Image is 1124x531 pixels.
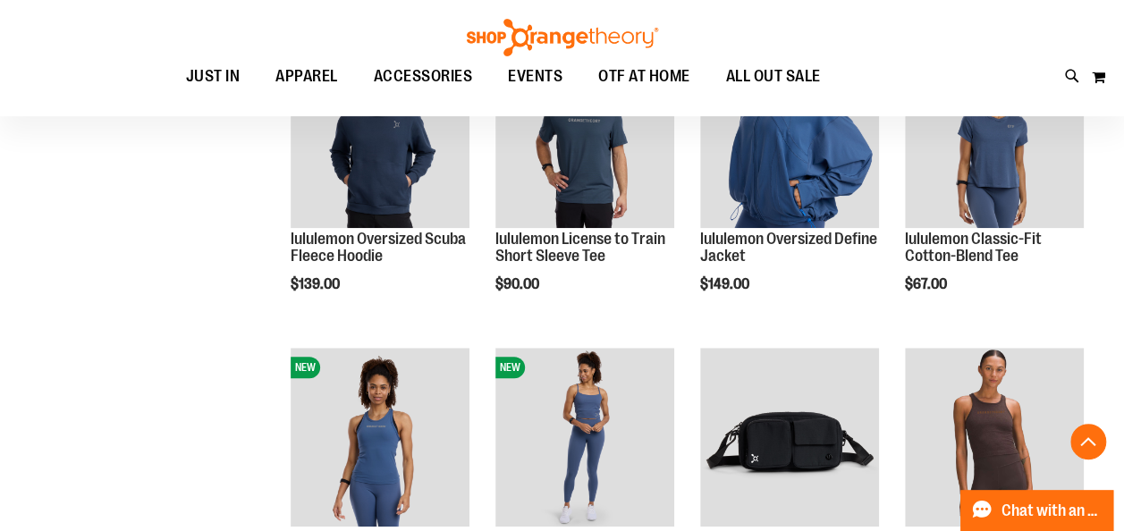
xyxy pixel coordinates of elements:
[291,230,466,265] a: lululemon Oversized Scuba Fleece Hoodie
[905,230,1042,265] a: lululemon Classic-Fit Cotton-Blend Tee
[508,56,562,97] span: EVENTS
[495,49,674,228] img: lululemon License to Train Short Sleeve Tee
[905,49,1084,231] a: lululemon Classic-Fit Cotton-Blend TeeNEW
[700,230,877,265] a: lululemon Oversized Define Jacket
[495,49,674,231] a: lululemon License to Train Short Sleeve TeeNEW
[291,348,469,529] a: lululemon Align Waist Length Racerback TankNEW
[495,276,542,292] span: $90.00
[291,357,320,378] span: NEW
[960,490,1114,531] button: Chat with an Expert
[726,56,821,97] span: ALL OUT SALE
[291,49,469,231] a: lululemon Oversized Scuba Fleece HoodieNEW
[598,56,690,97] span: OTF AT HOME
[905,348,1084,527] img: lululemon Ebb to Street Cropped Racerback Tank
[495,230,665,265] a: lululemon License to Train Short Sleeve Tee
[691,40,888,338] div: product
[700,49,879,231] a: lululemon Oversized Define JacketNEW
[291,49,469,228] img: lululemon Oversized Scuba Fleece Hoodie
[186,56,241,97] span: JUST IN
[495,348,674,529] a: lululemon Wunder Train Strappy TankNEW
[1070,424,1106,459] button: Back To Top
[486,40,683,338] div: product
[291,348,469,527] img: lululemon Align Waist Length Racerback Tank
[275,56,338,97] span: APPAREL
[905,348,1084,529] a: lululemon Ebb to Street Cropped Racerback Tank
[700,276,752,292] span: $149.00
[282,40,478,338] div: product
[905,49,1084,228] img: lululemon Classic-Fit Cotton-Blend Tee
[700,348,879,527] img: lululemon Multi-Pocket Crossbody
[1001,502,1103,519] span: Chat with an Expert
[374,56,473,97] span: ACCESSORIES
[495,357,525,378] span: NEW
[700,348,879,529] a: lululemon Multi-Pocket Crossbody
[495,348,674,527] img: lululemon Wunder Train Strappy Tank
[896,40,1093,338] div: product
[291,276,342,292] span: $139.00
[464,19,661,56] img: Shop Orangetheory
[905,276,950,292] span: $67.00
[700,49,879,228] img: lululemon Oversized Define Jacket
